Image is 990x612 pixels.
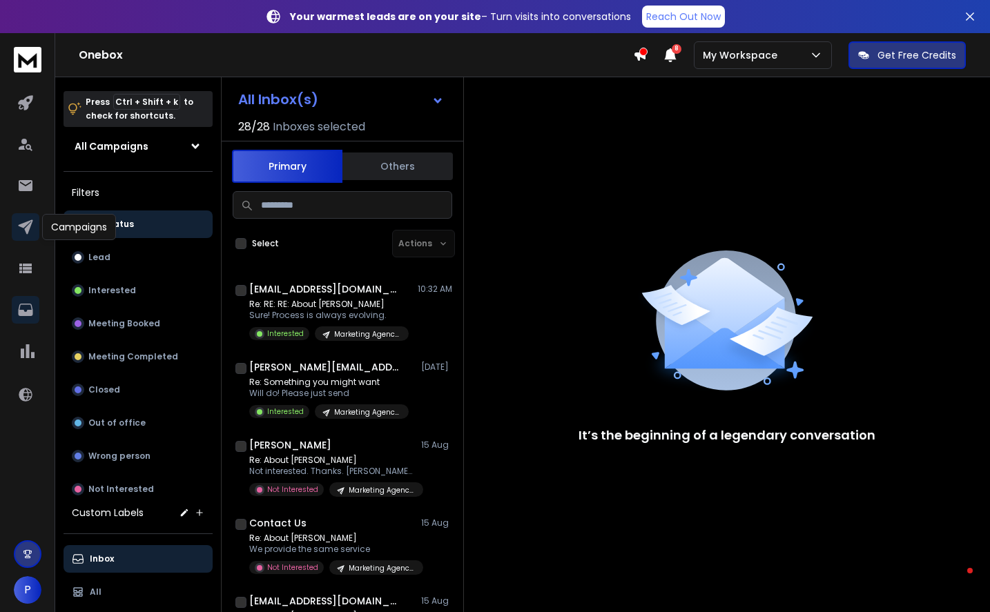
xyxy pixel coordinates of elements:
[877,48,956,62] p: Get Free Credits
[249,544,415,555] p: We provide the same service
[88,384,120,395] p: Closed
[64,545,213,573] button: Inbox
[79,47,633,63] h1: Onebox
[64,210,213,238] button: All Status
[672,44,681,54] span: 8
[418,284,452,295] p: 10:32 AM
[267,328,304,339] p: Interested
[249,516,307,530] h1: Contact Us
[88,451,151,462] p: Wrong person
[14,47,41,72] img: logo
[42,214,116,240] div: Campaigns
[249,438,331,452] h1: [PERSON_NAME]
[88,252,110,263] p: Lead
[267,406,304,417] p: Interested
[249,299,409,310] p: Re: RE: RE: About [PERSON_NAME]
[290,10,481,23] strong: Your warmest leads are on your site
[342,151,453,181] button: Others
[249,466,415,477] p: Not interested. Thanks. [PERSON_NAME] Sent from
[421,517,452,529] p: 15 Aug
[64,475,213,503] button: Not Interested
[703,48,783,62] p: My Workspace
[88,417,146,428] p: Out of office
[579,426,875,445] p: It’s the beginning of a legendary conversation
[64,343,213,371] button: Meeting Completed
[238,92,318,106] h1: All Inbox(s)
[227,86,455,113] button: All Inbox(s)
[88,285,136,296] p: Interested
[249,533,415,544] p: Re: About [PERSON_NAME]
[64,277,213,304] button: Interested
[64,578,213,606] button: All
[940,564,973,598] iframe: Intercom live chat
[88,351,178,362] p: Meeting Completed
[249,377,409,388] p: Re: Something you might want
[90,553,114,564] p: Inbox
[334,329,400,339] p: Marketing Agencies // D7 Rich Cities v03 (Free Sample)
[421,595,452,606] p: 15 Aug
[113,94,180,110] span: Ctrl + Shift + k
[64,409,213,437] button: Out of office
[252,238,279,249] label: Select
[249,594,401,608] h1: [EMAIL_ADDRESS][DOMAIN_NAME]
[14,576,41,604] button: P
[249,282,401,296] h1: [EMAIL_ADDRESS][DOMAIN_NAME]
[232,150,342,183] button: Primary
[290,10,631,23] p: – Turn visits into conversations
[267,562,318,573] p: Not Interested
[88,318,160,329] p: Meeting Booked
[249,388,409,399] p: Will do! Please just send
[238,119,270,135] span: 28 / 28
[249,455,415,466] p: Re: About [PERSON_NAME]
[64,310,213,337] button: Meeting Booked
[334,407,400,417] p: Marketing Agencies // D7 Rich Cities (Free campaign)
[90,586,101,598] p: All
[349,485,415,495] p: Marketing Agencies // D7 Rich Cities v03 (Free Sample)
[64,376,213,404] button: Closed
[848,41,966,69] button: Get Free Credits
[72,506,144,520] h3: Custom Labels
[64,442,213,470] button: Wrong person
[349,563,415,573] p: Marketing Agencies // D7 Rich Cities v03 (Free Sample)
[75,139,148,153] h1: All Campaigns
[421,362,452,373] p: [DATE]
[64,132,213,160] button: All Campaigns
[64,183,213,202] h3: Filters
[642,6,725,28] a: Reach Out Now
[421,440,452,451] p: 15 Aug
[267,484,318,495] p: Not Interested
[88,484,154,495] p: Not Interested
[249,360,401,374] h1: [PERSON_NAME][EMAIL_ADDRESS][DOMAIN_NAME]
[273,119,365,135] h3: Inboxes selected
[646,10,721,23] p: Reach Out Now
[64,244,213,271] button: Lead
[86,95,193,123] p: Press to check for shortcuts.
[249,310,409,321] p: Sure! Process is always evolving.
